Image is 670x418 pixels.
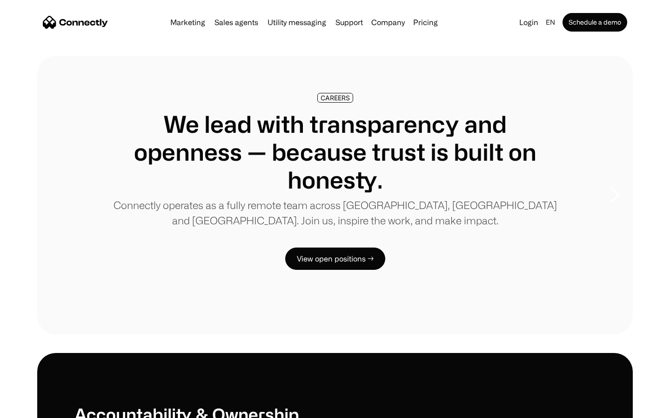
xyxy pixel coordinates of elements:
div: 1 of 8 [37,56,633,334]
a: Login [516,16,542,29]
a: Support [332,19,367,26]
a: Pricing [409,19,442,26]
ul: Language list [19,402,56,415]
div: Company [371,16,405,29]
div: Company [368,16,408,29]
div: next slide [596,149,633,242]
div: en [546,16,555,29]
div: carousel [37,56,633,334]
a: Utility messaging [264,19,330,26]
a: Marketing [167,19,209,26]
a: Sales agents [211,19,262,26]
div: en [542,16,561,29]
a: View open positions → [285,248,385,270]
a: home [43,15,108,29]
div: CAREERS [321,94,350,101]
a: Schedule a demo [563,13,627,32]
aside: Language selected: English [9,401,56,415]
p: Connectly operates as a fully remote team across [GEOGRAPHIC_DATA], [GEOGRAPHIC_DATA] and [GEOGRA... [112,197,558,228]
h1: We lead with transparency and openness — because trust is built on honesty. [112,110,558,194]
